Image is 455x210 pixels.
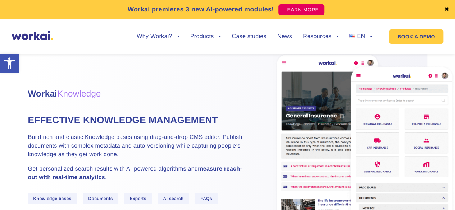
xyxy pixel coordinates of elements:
span: Experts [124,193,151,204]
a: ✖ [444,7,449,13]
a: Case studies [232,34,266,39]
h4: Effective knowledge management [28,113,244,126]
span: EN [357,33,365,39]
h3: Workai [28,88,244,101]
a: LEARN MORE [278,4,324,15]
p: Get personalized search results with AI-powered algorithms and . [28,165,244,182]
strong: measure reach-out with real-time analytics [28,166,242,181]
span: Knowledge bases [28,193,77,204]
p: Workai premieres 3 new AI-powered modules! [128,5,274,14]
span: AI search [158,193,189,204]
a: Why Workai? [137,34,179,39]
a: Products [190,34,221,39]
a: BOOK A DEMO [389,29,443,44]
a: Resources [303,34,338,39]
span: FAQs [195,193,218,204]
a: News [277,34,292,39]
span: Documents [83,193,118,204]
span: Knowledge [57,89,101,99]
p: Build rich and elastic Knowledge bases using drag-and-drop CMS editor. Publish documents with com... [28,133,244,159]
